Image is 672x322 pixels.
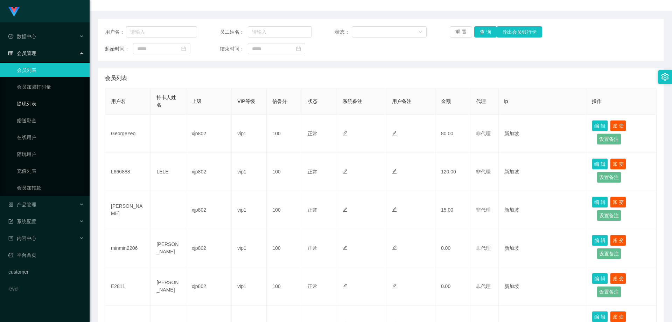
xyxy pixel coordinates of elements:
[8,265,84,279] a: customer
[8,236,13,241] i: 图标: profile
[8,202,13,207] i: 图标: appstore-o
[8,51,13,56] i: 图标: table
[8,235,36,241] span: 内容中心
[232,267,267,306] td: vip1
[343,207,348,212] i: 图标: edit
[151,153,186,191] td: LELE
[610,273,626,284] button: 账 变
[17,130,84,144] a: 在线用户
[597,248,621,259] button: 设置备注
[308,131,317,136] span: 正常
[8,202,36,207] span: 产品管理
[156,95,176,108] span: 持卡人姓名
[105,28,126,36] span: 用户名：
[592,197,608,208] button: 编 辑
[267,267,302,306] td: 100
[441,98,451,104] span: 金额
[476,207,491,213] span: 非代理
[343,169,348,174] i: 图标: edit
[610,235,626,246] button: 账 变
[8,34,36,39] span: 数据中心
[105,45,133,53] span: 起始时间：
[499,267,587,306] td: 新加坡
[272,98,287,104] span: 信誉分
[308,169,317,174] span: 正常
[392,283,397,288] i: 图标: edit
[610,120,626,131] button: 账 变
[610,158,626,170] button: 账 变
[17,80,84,94] a: 会员加减打码量
[105,229,151,267] td: minmin2206
[105,153,151,191] td: L666888
[17,97,84,111] a: 提现列表
[592,235,608,246] button: 编 辑
[248,26,312,37] input: 请输入
[435,229,470,267] td: 0.00
[435,153,470,191] td: 120.00
[335,28,352,36] span: 状态：
[418,30,422,35] i: 图标: down
[232,153,267,191] td: vip1
[267,115,302,153] td: 100
[504,98,508,104] span: ip
[450,26,472,37] button: 重 置
[392,169,397,174] i: 图标: edit
[343,131,348,136] i: 图标: edit
[151,229,186,267] td: [PERSON_NAME]
[499,229,587,267] td: 新加坡
[186,267,232,306] td: xjp802
[392,131,397,136] i: 图标: edit
[232,191,267,229] td: vip1
[597,286,621,297] button: 设置备注
[220,45,248,53] span: 结束时间：
[105,115,151,153] td: GeorgeYeo
[232,229,267,267] td: vip1
[476,245,491,251] span: 非代理
[597,172,621,183] button: 设置备注
[499,115,587,153] td: 新加坡
[105,191,151,229] td: [PERSON_NAME]
[392,207,397,212] i: 图标: edit
[105,267,151,306] td: E2811
[476,131,491,136] span: 非代理
[8,7,20,17] img: logo.9652507e.png
[17,181,84,195] a: 会员加扣款
[592,120,608,131] button: 编 辑
[186,191,232,229] td: xjp802
[308,207,317,213] span: 正常
[392,98,412,104] span: 用户备注
[499,153,587,191] td: 新加坡
[343,283,348,288] i: 图标: edit
[17,114,84,128] a: 赠送彩金
[661,73,669,81] i: 图标: setting
[181,46,186,51] i: 图标: calendar
[151,267,186,306] td: [PERSON_NAME]
[592,158,608,170] button: 编 辑
[435,115,470,153] td: 80.00
[192,98,202,104] span: 上级
[237,98,255,104] span: VIP等级
[17,147,84,161] a: 陪玩用户
[499,191,587,229] td: 新加坡
[296,46,301,51] i: 图标: calendar
[267,153,302,191] td: 100
[476,169,491,174] span: 非代理
[497,26,542,37] button: 导出会员银行卡
[8,219,36,224] span: 系统配置
[8,50,36,56] span: 会员管理
[435,191,470,229] td: 15.00
[186,115,232,153] td: xjp802
[267,229,302,267] td: 100
[8,34,13,39] i: 图标: check-circle-o
[597,210,621,221] button: 设置备注
[476,98,486,104] span: 代理
[592,98,602,104] span: 操作
[597,133,621,145] button: 设置备注
[592,273,608,284] button: 编 辑
[186,229,232,267] td: xjp802
[126,26,197,37] input: 请输入
[474,26,497,37] button: 查 询
[435,267,470,306] td: 0.00
[343,98,362,104] span: 系统备注
[308,245,317,251] span: 正常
